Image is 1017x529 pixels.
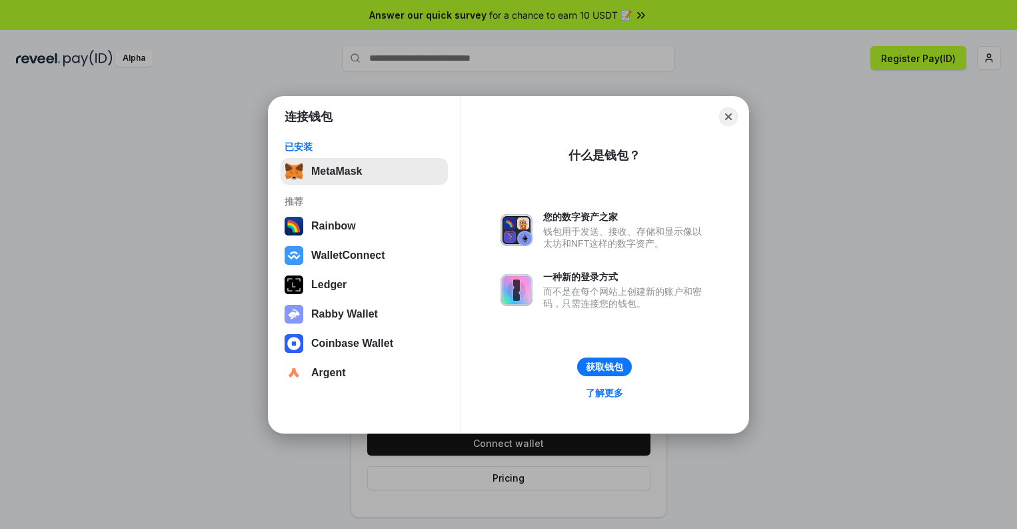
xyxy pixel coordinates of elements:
img: svg+xml,%3Csvg%20xmlns%3D%22http%3A%2F%2Fwww.w3.org%2F2000%2Fsvg%22%20width%3D%2228%22%20height%3... [285,276,303,294]
div: Rainbow [311,220,356,232]
img: svg+xml,%3Csvg%20fill%3D%22none%22%20height%3D%2233%22%20viewBox%3D%220%200%2035%2033%22%20width%... [285,162,303,181]
a: 了解更多 [578,384,631,402]
img: svg+xml,%3Csvg%20width%3D%2228%22%20height%3D%2228%22%20viewBox%3D%220%200%2028%2028%22%20fill%3D... [285,364,303,382]
div: MetaMask [311,165,362,177]
button: Argent [281,360,448,386]
div: 已安装 [285,141,444,153]
img: svg+xml,%3Csvg%20width%3D%2228%22%20height%3D%2228%22%20viewBox%3D%220%200%2028%2028%22%20fill%3D... [285,246,303,265]
div: Argent [311,367,346,379]
button: MetaMask [281,158,448,185]
div: 一种新的登录方式 [543,271,708,283]
img: svg+xml,%3Csvg%20width%3D%22120%22%20height%3D%22120%22%20viewBox%3D%220%200%20120%20120%22%20fil... [285,217,303,235]
div: 您的数字资产之家 [543,211,708,223]
div: WalletConnect [311,249,385,261]
div: 推荐 [285,195,444,207]
img: svg+xml,%3Csvg%20xmlns%3D%22http%3A%2F%2Fwww.w3.org%2F2000%2Fsvg%22%20fill%3D%22none%22%20viewBox... [501,274,532,306]
div: Ledger [311,279,347,291]
div: 获取钱包 [586,361,623,373]
button: Coinbase Wallet [281,330,448,357]
div: Coinbase Wallet [311,338,393,350]
h1: 连接钱包 [285,109,333,125]
div: 什么是钱包？ [568,147,640,163]
button: Rainbow [281,213,448,239]
button: Ledger [281,272,448,298]
img: svg+xml,%3Csvg%20width%3D%2228%22%20height%3D%2228%22%20viewBox%3D%220%200%2028%2028%22%20fill%3D... [285,334,303,353]
button: WalletConnect [281,242,448,269]
button: Rabby Wallet [281,301,448,328]
img: svg+xml,%3Csvg%20xmlns%3D%22http%3A%2F%2Fwww.w3.org%2F2000%2Fsvg%22%20fill%3D%22none%22%20viewBox... [285,305,303,324]
div: 而不是在每个网站上创建新的账户和密码，只需连接您的钱包。 [543,286,708,310]
img: svg+xml,%3Csvg%20xmlns%3D%22http%3A%2F%2Fwww.w3.org%2F2000%2Fsvg%22%20fill%3D%22none%22%20viewBox... [501,214,532,246]
button: 获取钱包 [577,358,632,376]
div: 钱包用于发送、接收、存储和显示像以太坊和NFT这样的数字资产。 [543,225,708,249]
button: Close [719,107,738,126]
div: 了解更多 [586,387,623,399]
div: Rabby Wallet [311,308,378,320]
